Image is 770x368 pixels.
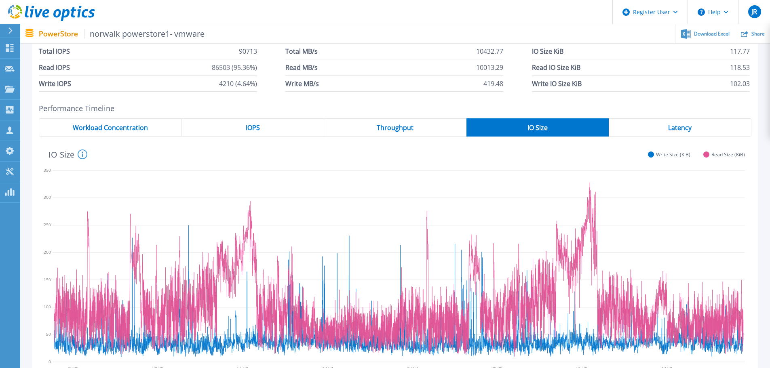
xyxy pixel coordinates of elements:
[751,32,765,36] span: Share
[377,124,413,131] span: Throughput
[44,195,51,200] text: 300
[39,59,70,75] span: Read IOPS
[476,59,503,75] span: 10013.29
[239,43,257,59] span: 90713
[39,104,751,113] h2: Performance Timeline
[532,76,582,91] span: Write IO Size KiB
[39,76,71,91] span: Write IOPS
[730,43,750,59] span: 117.77
[39,29,205,38] p: PowerStore
[219,76,257,91] span: 4210 (4.64%)
[285,43,318,59] span: Total MB/s
[44,249,51,255] text: 200
[730,59,750,75] span: 118.53
[527,124,548,131] span: IO Size
[483,76,503,91] span: 419.48
[44,304,51,310] text: 100
[285,59,318,75] span: Read MB/s
[532,43,563,59] span: IO Size KiB
[711,151,745,158] span: Read Size (KiB)
[39,43,70,59] span: Total IOPS
[532,59,580,75] span: Read IO Size KiB
[49,359,51,364] text: 0
[44,277,51,282] text: 150
[246,124,260,131] span: IOPS
[476,43,503,59] span: 10432.77
[73,124,148,131] span: Workload Concentration
[656,151,690,158] span: Write Size (KiB)
[46,331,51,337] text: 50
[44,167,51,173] text: 350
[751,8,757,15] span: JR
[49,149,87,159] h4: IO Size
[212,59,257,75] span: 86503 (95.36%)
[694,32,730,36] span: Download Excel
[668,124,692,131] span: Latency
[285,76,319,91] span: Write MB/s
[730,76,750,91] span: 102.03
[84,29,205,38] span: norwalk powerstore1- vmware
[44,222,51,227] text: 250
